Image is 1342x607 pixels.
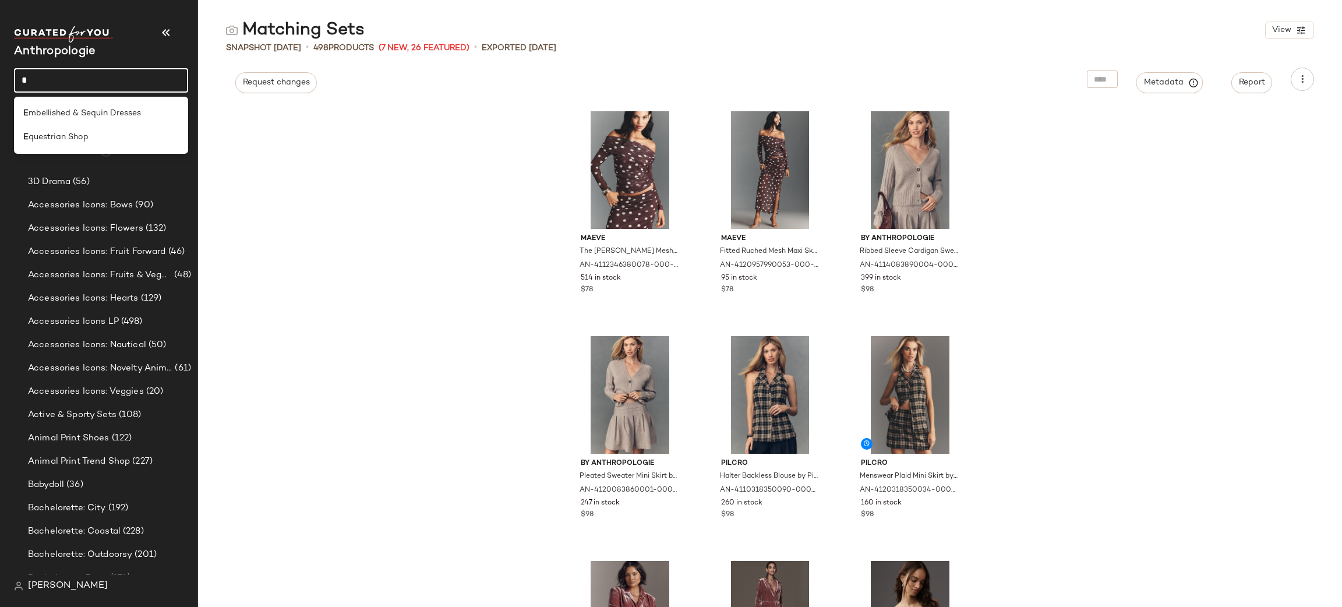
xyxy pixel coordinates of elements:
[1272,26,1291,35] span: View
[581,498,620,509] span: 247 in stock
[721,285,733,295] span: $78
[721,498,762,509] span: 260 in stock
[28,315,119,329] span: Accessories Icons LP
[28,362,172,375] span: Accessories Icons: Novelty Animal
[226,42,301,54] span: Snapshot [DATE]
[571,336,688,454] img: 4120083860001_023_b
[64,478,83,492] span: (36)
[1143,77,1196,88] span: Metadata
[14,581,23,591] img: svg%3e
[130,455,153,468] span: (227)
[721,273,757,284] span: 95 in stock
[721,510,734,520] span: $98
[143,222,167,235] span: (132)
[721,234,820,244] span: Maeve
[581,285,593,295] span: $78
[28,269,172,282] span: Accessories Icons: Fruits & Veggies
[226,19,365,42] div: Matching Sets
[1238,78,1265,87] span: Report
[172,269,191,282] span: (48)
[861,498,902,509] span: 160 in stock
[861,234,959,244] span: By Anthropologie
[313,44,329,52] span: 498
[852,111,969,229] img: 4114083890004_898_b
[28,525,121,538] span: Bachelorette: Coastal
[581,234,679,244] span: Maeve
[28,432,110,445] span: Animal Print Shoes
[28,571,108,585] span: Bachelorette Party
[860,260,958,271] span: AN-4114083890004-000-898
[242,78,310,87] span: Request changes
[720,260,818,271] span: AN-4120957990053-000-564
[861,285,874,295] span: $98
[581,273,621,284] span: 514 in stock
[28,478,64,492] span: Babydoll
[1136,72,1203,93] button: Metadata
[28,385,144,398] span: Accessories Icons: Veggies
[721,458,820,469] span: Pilcro
[139,292,162,305] span: (129)
[580,260,678,271] span: AN-4112346380078-000-022
[861,510,874,520] span: $98
[28,455,130,468] span: Animal Print Trend Shop
[861,273,901,284] span: 399 in stock
[28,245,166,259] span: Accessories Icons: Fruit Forward
[313,42,374,54] div: Products
[28,579,108,593] span: [PERSON_NAME]
[29,107,141,119] span: mbellished & Sequin Dresses
[70,175,90,189] span: (56)
[306,41,309,55] span: •
[28,338,146,352] span: Accessories Icons: Nautical
[28,199,133,212] span: Accessories Icons: Bows
[720,246,818,257] span: Fitted Ruched Mesh Maxi Skirt by Maeve in Brown, Women's, Size: XS, Polyester/Viscose/Elastane at...
[712,111,829,229] img: 4120957990053_564_b
[580,471,678,482] span: Pleated Sweater Mini Skirt by Anthropologie in Beige, Women's, Size: Large, Polyester/Acrylic/Ela...
[106,502,129,515] span: (192)
[28,548,132,562] span: Bachelorette: Outdoorsy
[146,338,167,352] span: (50)
[226,24,238,36] img: svg%3e
[28,222,143,235] span: Accessories Icons: Flowers
[235,72,317,93] button: Request changes
[28,175,70,189] span: 3D Drama
[29,131,89,143] span: questrian Shop
[116,408,142,422] span: (108)
[571,111,688,229] img: 4112346380078_022_b
[132,548,157,562] span: (201)
[712,336,829,454] img: 4110318350090_580_b
[1231,72,1272,93] button: Report
[482,42,556,54] p: Exported [DATE]
[23,107,29,119] b: E
[581,510,594,520] span: $98
[110,432,132,445] span: (122)
[144,385,164,398] span: (20)
[133,199,153,212] span: (90)
[1265,22,1314,39] button: View
[720,471,818,482] span: Halter Backless Blouse by Pilcro in Black, Women's, Size: XL, Polyester/Viscose/Elastane at Anthr...
[852,336,969,454] img: 4120318350034_580_b
[28,292,139,305] span: Accessories Icons: Hearts
[14,45,96,58] span: Current Company Name
[166,245,185,259] span: (46)
[581,458,679,469] span: By Anthropologie
[172,362,191,375] span: (61)
[720,485,818,496] span: AN-4110318350090-000-580
[860,471,958,482] span: Menswear Plaid Mini Skirt by Pilcro in Black, Women's, Size: 2XS, Polyester/Rayon/Elastane at Ant...
[23,131,29,143] b: E
[379,42,469,54] span: (7 New, 26 Featured)
[28,408,116,422] span: Active & Sporty Sets
[860,246,958,257] span: Ribbed Sleeve Cardigan Sweater by Anthropologie in Beige, Women's, Size: XS, Polyester/Acrylic/El...
[861,458,959,469] span: Pilcro
[28,502,106,515] span: Bachelorette: City
[474,41,477,55] span: •
[108,571,131,585] span: (174)
[860,485,958,496] span: AN-4120318350034-000-580
[580,246,678,257] span: The [PERSON_NAME] Mesh Off-Shoulder Top by [PERSON_NAME] in Brown, Women's, Size: 2XS, Polyamide/...
[580,485,678,496] span: AN-4120083860001-000-023
[119,315,143,329] span: (498)
[121,525,144,538] span: (228)
[14,26,113,43] img: cfy_white_logo.C9jOOHJF.svg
